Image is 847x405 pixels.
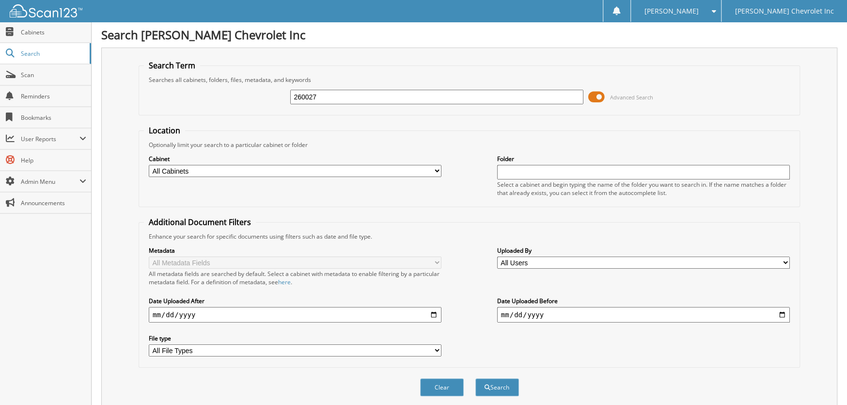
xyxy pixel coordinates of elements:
[475,378,519,396] button: Search
[149,297,441,305] label: Date Uploaded After
[497,297,790,305] label: Date Uploaded Before
[144,125,185,136] legend: Location
[21,113,86,122] span: Bookmarks
[610,94,653,101] span: Advanced Search
[21,92,86,100] span: Reminders
[21,135,79,143] span: User Reports
[144,232,795,241] div: Enhance your search for specific documents using filters such as date and file type.
[497,155,790,163] label: Folder
[149,155,441,163] label: Cabinet
[149,270,441,286] div: All metadata fields are searched by default. Select a cabinet with metadata to enable filtering b...
[149,246,441,255] label: Metadata
[497,180,790,197] div: Select a cabinet and begin typing the name of the folder you want to search in. If the name match...
[644,8,699,14] span: [PERSON_NAME]
[101,27,837,43] h1: Search [PERSON_NAME] Chevrolet Inc
[144,141,795,149] div: Optionally limit your search to a particular cabinet or folder
[21,71,86,79] span: Scan
[149,307,441,323] input: start
[278,278,291,286] a: here
[144,217,256,227] legend: Additional Document Filters
[735,8,834,14] span: [PERSON_NAME] Chevrolet Inc
[21,199,86,207] span: Announcements
[799,358,847,405] iframe: Chat Widget
[497,307,790,323] input: end
[21,178,79,186] span: Admin Menu
[144,76,795,84] div: Searches all cabinets, folders, files, metadata, and keywords
[144,60,200,71] legend: Search Term
[21,28,86,36] span: Cabinets
[420,378,464,396] button: Clear
[21,49,85,58] span: Search
[21,156,86,164] span: Help
[149,334,441,342] label: File type
[10,4,82,17] img: scan123-logo-white.svg
[497,246,790,255] label: Uploaded By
